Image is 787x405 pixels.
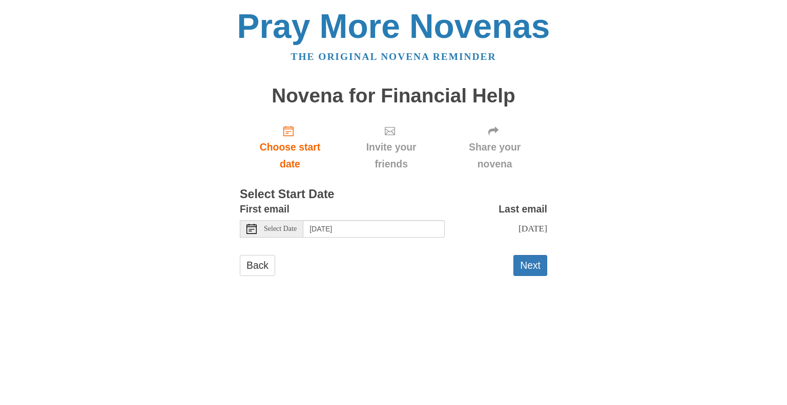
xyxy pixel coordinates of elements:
[499,201,547,218] label: Last email
[240,188,547,201] h3: Select Start Date
[442,117,547,178] div: Click "Next" to confirm your start date first.
[240,85,547,107] h1: Novena for Financial Help
[519,223,547,233] span: [DATE]
[240,255,275,276] a: Back
[240,201,289,218] label: First email
[513,255,547,276] button: Next
[452,139,537,173] span: Share your novena
[237,7,550,45] a: Pray More Novenas
[240,117,340,178] a: Choose start date
[250,139,330,173] span: Choose start date
[350,139,432,173] span: Invite your friends
[340,117,442,178] div: Click "Next" to confirm your start date first.
[264,225,297,232] span: Select Date
[291,51,496,62] a: The original novena reminder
